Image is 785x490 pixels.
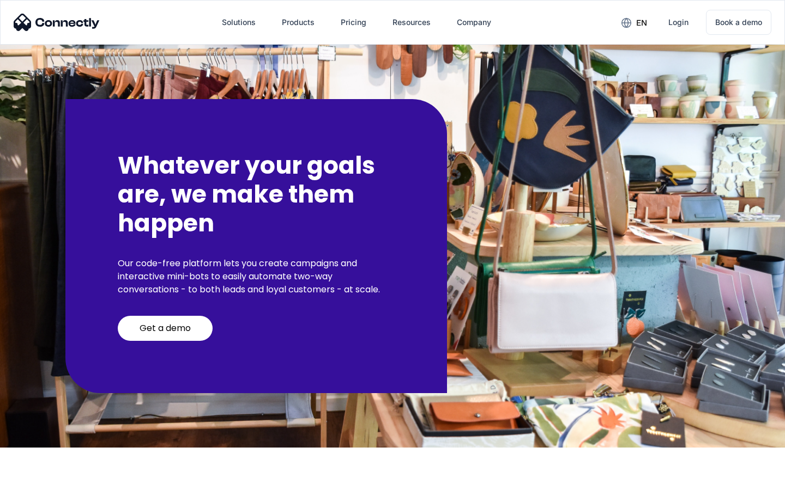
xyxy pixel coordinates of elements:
[118,151,395,237] h2: Whatever your goals are, we make them happen
[222,15,256,30] div: Solutions
[706,10,771,35] a: Book a demo
[457,15,491,30] div: Company
[341,15,366,30] div: Pricing
[118,257,395,296] p: Our code-free platform lets you create campaigns and interactive mini-bots to easily automate two...
[660,9,697,35] a: Login
[392,15,431,30] div: Resources
[118,316,213,341] a: Get a demo
[332,9,375,35] a: Pricing
[14,14,100,31] img: Connectly Logo
[282,15,315,30] div: Products
[22,471,65,486] ul: Language list
[11,471,65,486] aside: Language selected: English
[140,323,191,334] div: Get a demo
[636,15,647,30] div: en
[668,15,689,30] div: Login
